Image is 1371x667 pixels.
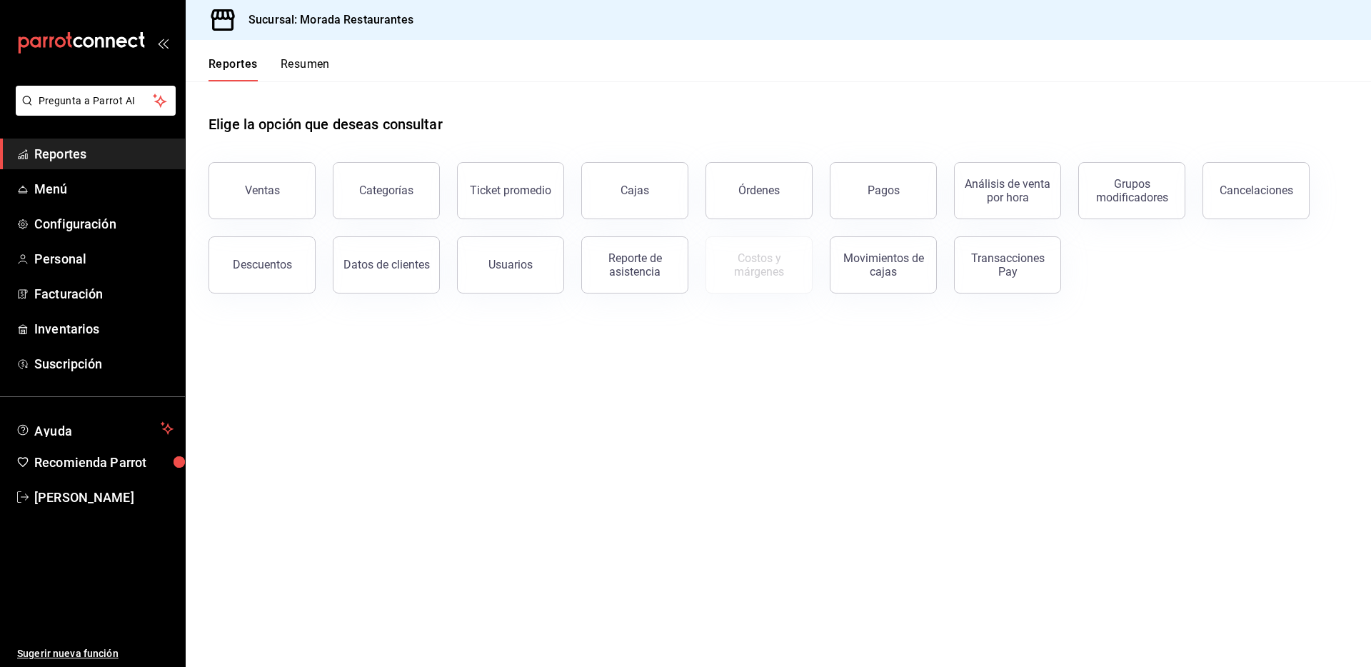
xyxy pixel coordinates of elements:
button: Cancelaciones [1202,162,1310,219]
button: Ventas [209,162,316,219]
span: Recomienda Parrot [34,453,174,472]
span: Inventarios [34,319,174,338]
span: Ayuda [34,420,155,437]
button: Pagos [830,162,937,219]
button: Grupos modificadores [1078,162,1185,219]
button: Contrata inventarios para ver este reporte [705,236,813,294]
button: Reporte de asistencia [581,236,688,294]
span: Pregunta a Parrot AI [39,94,154,109]
button: Transacciones Pay [954,236,1061,294]
span: Personal [34,249,174,269]
div: Pagos [868,184,900,197]
div: Cajas [621,182,650,199]
a: Pregunta a Parrot AI [10,104,176,119]
div: Grupos modificadores [1088,177,1176,204]
button: Datos de clientes [333,236,440,294]
div: navigation tabs [209,57,330,81]
button: Órdenes [705,162,813,219]
h3: Sucursal: Morada Restaurantes [237,11,413,29]
div: Descuentos [233,258,292,271]
h1: Elige la opción que deseas consultar [209,114,443,135]
button: Categorías [333,162,440,219]
div: Ventas [245,184,280,197]
div: Costos y márgenes [715,251,803,279]
button: open_drawer_menu [157,37,169,49]
button: Resumen [281,57,330,81]
button: Análisis de venta por hora [954,162,1061,219]
button: Reportes [209,57,258,81]
span: Configuración [34,214,174,234]
span: Suscripción [34,354,174,373]
div: Ticket promedio [470,184,551,197]
button: Ticket promedio [457,162,564,219]
div: Cancelaciones [1220,184,1293,197]
div: Órdenes [738,184,780,197]
div: Análisis de venta por hora [963,177,1052,204]
button: Usuarios [457,236,564,294]
a: Cajas [581,162,688,219]
button: Descuentos [209,236,316,294]
span: Reportes [34,144,174,164]
div: Datos de clientes [343,258,430,271]
div: Usuarios [488,258,533,271]
div: Movimientos de cajas [839,251,928,279]
span: Sugerir nueva función [17,646,174,661]
span: Facturación [34,284,174,304]
div: Categorías [359,184,413,197]
button: Movimientos de cajas [830,236,937,294]
div: Reporte de asistencia [591,251,679,279]
button: Pregunta a Parrot AI [16,86,176,116]
span: [PERSON_NAME] [34,488,174,507]
div: Transacciones Pay [963,251,1052,279]
span: Menú [34,179,174,199]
